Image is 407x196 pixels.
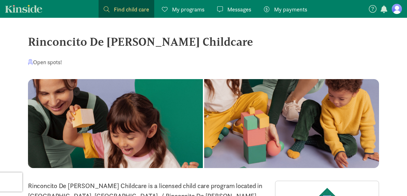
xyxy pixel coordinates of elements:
[172,5,204,14] span: My programs
[227,5,251,14] span: Messages
[5,5,42,13] a: Kinside
[114,5,149,14] span: Find child care
[28,58,62,66] div: Open spots!
[274,5,307,14] span: My payments
[28,33,379,50] div: Rinconcito De [PERSON_NAME] Childcare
